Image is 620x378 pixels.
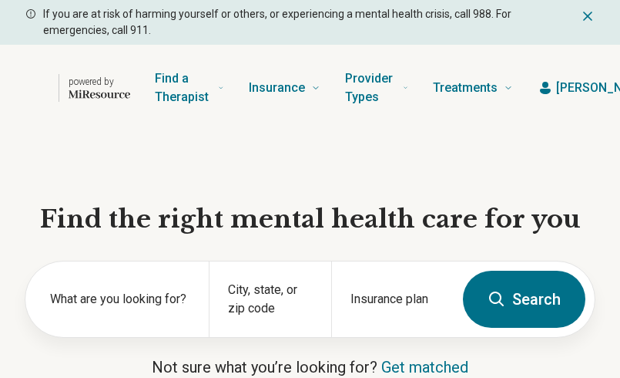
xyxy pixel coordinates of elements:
h1: Find the right mental health care for you [25,204,595,236]
a: Get matched [381,358,468,376]
label: What are you looking for? [50,290,190,309]
span: Insurance [249,77,305,99]
a: Insurance [249,57,320,119]
p: If you are at risk of harming yourself or others, or experiencing a mental health crisis, call 98... [43,6,574,39]
button: Search [463,271,585,328]
a: Treatments [433,57,513,119]
a: Find a Therapist [155,57,224,119]
a: Provider Types [345,57,408,119]
button: Dismiss [580,6,595,25]
a: Home page [49,63,130,113]
p: powered by [69,76,130,88]
span: Provider Types [345,68,397,108]
span: Treatments [433,77,498,99]
span: Find a Therapist [155,68,212,108]
p: Not sure what you’re looking for? [25,356,595,378]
